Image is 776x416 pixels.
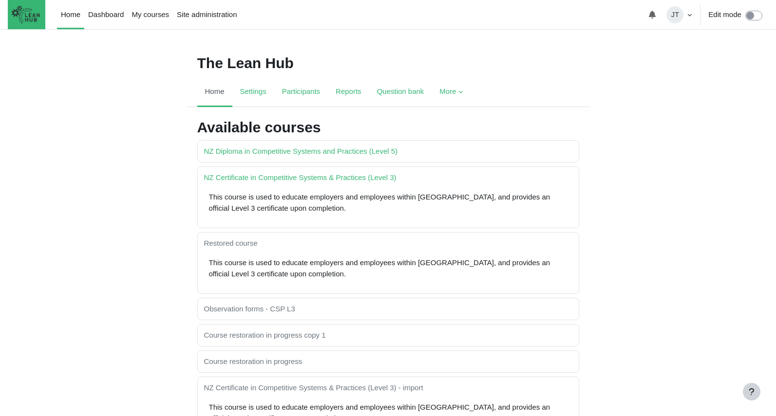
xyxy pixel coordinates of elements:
[328,78,369,107] a: Reports
[274,78,328,107] a: Participants
[209,257,572,279] p: This course is used to educate employers and employees within [GEOGRAPHIC_DATA], and provides an ...
[232,78,274,107] a: Settings
[432,78,470,107] a: More
[8,2,43,27] img: The Lean Hub
[369,78,432,107] a: Question bank
[204,147,398,155] a: NZ Diploma in Competitive Systems and Practices (Level 5)
[197,54,294,72] h1: The Lean Hub
[197,119,579,136] h2: Available courses
[197,78,232,107] a: Home
[204,357,303,365] a: Course restoration in progress
[204,239,258,247] a: Restored course
[666,6,683,23] span: JT
[209,192,572,214] p: This course is used to educate employers and employees within [GEOGRAPHIC_DATA], and provides an ...
[648,11,656,18] i: Toggle notifications menu
[204,331,326,339] a: Course restoration in progress copy 1
[204,305,295,313] a: Observation forms - CSP L3
[708,9,741,20] label: Edit mode
[743,383,760,400] button: Show footer
[204,173,397,181] a: NZ Certificate in Competitive Systems & Practices (Level 3)
[204,383,423,392] a: NZ Certificate in Competitive Systems & Practices (Level 3) - import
